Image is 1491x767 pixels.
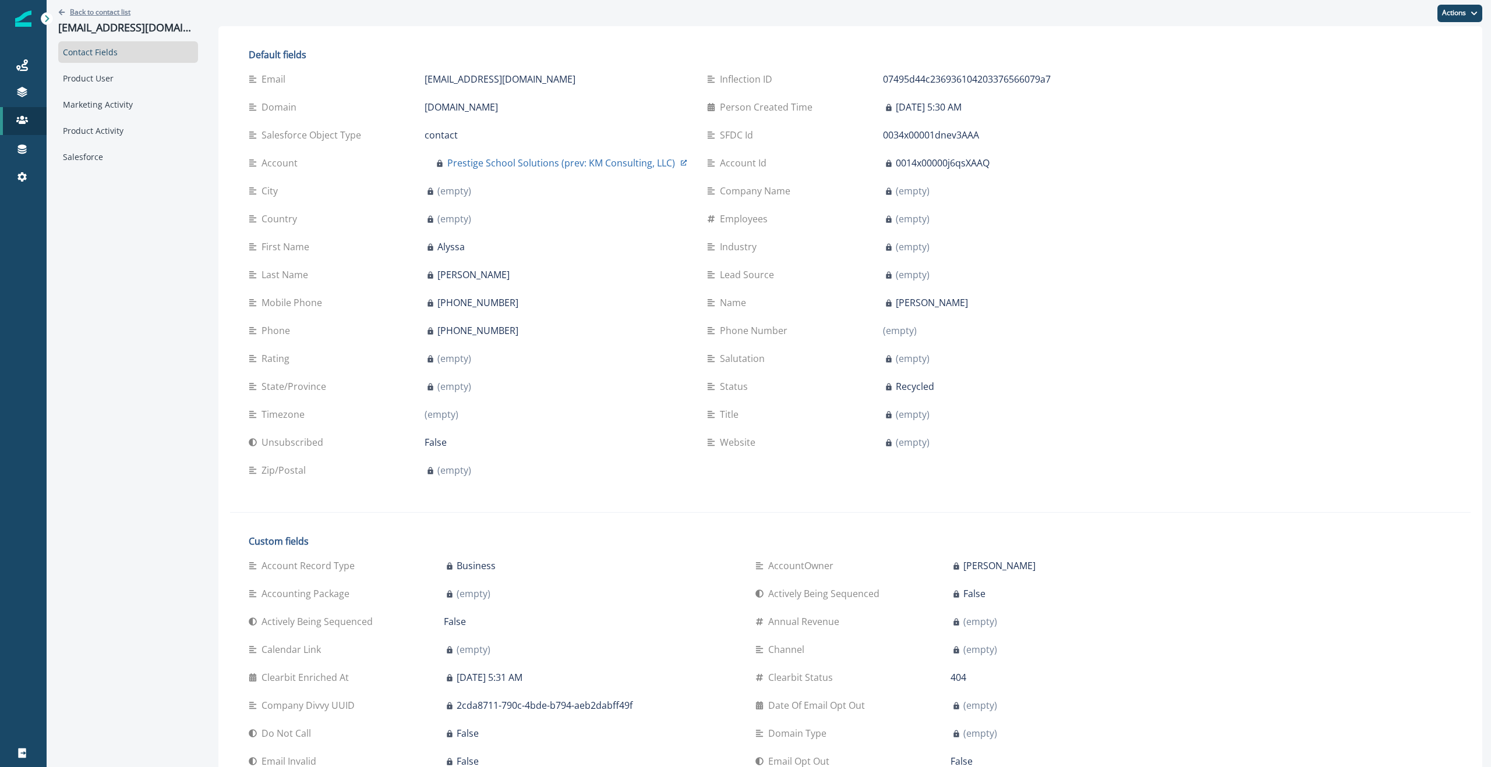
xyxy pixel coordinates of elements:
p: AccountOwner [768,559,838,573]
img: Inflection [15,10,31,27]
p: (empty) [896,407,930,421]
p: Timezone [262,407,309,421]
p: (empty) [437,351,471,365]
p: Person Created Time [720,100,817,114]
p: (empty) [425,407,458,421]
p: Clearbit Enriched At [262,670,354,684]
p: Employees [720,212,772,226]
p: 404 [951,670,966,684]
p: First Name [262,240,314,254]
p: Lead Source [720,268,779,282]
p: False [425,435,447,449]
p: Industry [720,240,761,254]
p: [PERSON_NAME] [437,268,510,282]
p: Phone [262,324,295,338]
p: (empty) [963,615,997,628]
p: Recycled [896,379,934,393]
p: (empty) [896,268,930,282]
p: (empty) [437,463,471,477]
p: (empty) [437,184,471,198]
p: Annual Revenue [768,615,844,628]
div: Product Activity [58,120,198,141]
p: [DOMAIN_NAME] [425,100,498,114]
p: Channel [768,642,809,656]
p: Account [262,156,302,170]
p: Salesforce Object Type [262,128,366,142]
p: False [963,587,985,601]
p: Business [457,559,496,573]
p: (empty) [457,587,490,601]
p: Phone Number [720,324,792,338]
p: Salutation [720,351,769,365]
p: Company Name [720,184,795,198]
p: (empty) [963,726,997,740]
p: (empty) [883,324,917,338]
p: Account Id [720,156,771,170]
h2: Default fields [249,49,1147,61]
p: [DATE] 5:30 AM [896,100,962,114]
p: Actively Being Sequenced [768,587,884,601]
p: [EMAIL_ADDRESS][DOMAIN_NAME] [425,72,575,86]
div: Product User [58,68,198,89]
p: (empty) [896,351,930,365]
p: Clearbit Status [768,670,838,684]
p: (empty) [437,212,471,226]
p: (empty) [896,184,930,198]
p: Status [720,379,752,393]
p: 2cda8711-790c-4bde-b794-aeb2dabff49f [457,698,633,712]
button: Actions [1437,5,1482,22]
p: Actively Being Sequenced [262,615,377,628]
p: Name [720,296,751,310]
p: (empty) [896,435,930,449]
p: contact [425,128,458,142]
p: [PHONE_NUMBER] [437,324,518,338]
p: Country [262,212,302,226]
p: 07495d44c236936104203376566079a7 [883,72,1051,86]
div: Salesforce [58,146,198,168]
p: Rating [262,351,294,365]
div: Contact Fields [58,41,198,63]
p: Inflection ID [720,72,777,86]
p: Zip/Postal [262,463,310,477]
p: [EMAIL_ADDRESS][DOMAIN_NAME] [58,22,198,34]
p: [PERSON_NAME] [963,559,1036,573]
p: 0014x00000j6qsXAAQ [896,156,990,170]
p: Accounting Package [262,587,354,601]
p: False [457,726,479,740]
p: Account Record Type [262,559,359,573]
p: Back to contact list [70,7,130,17]
p: Domain Type [768,726,831,740]
p: Last Name [262,268,313,282]
p: [DATE] 5:31 AM [457,670,522,684]
p: City [262,184,282,198]
div: Marketing Activity [58,94,198,115]
p: Alyssa [437,240,465,254]
p: Date of Email Opt Out [768,698,870,712]
p: False [444,615,466,628]
p: SFDC Id [720,128,758,142]
p: (empty) [896,240,930,254]
p: Unsubscribed [262,435,328,449]
p: (empty) [963,642,997,656]
p: (empty) [963,698,997,712]
p: [PHONE_NUMBER] [437,296,518,310]
p: Email [262,72,290,86]
p: Company Divvy UUID [262,698,359,712]
p: Mobile Phone [262,296,327,310]
p: Domain [262,100,301,114]
h2: Custom fields [249,536,1243,547]
p: Website [720,435,760,449]
p: (empty) [437,379,471,393]
p: [PERSON_NAME] [896,296,968,310]
p: Do Not Call [262,726,316,740]
p: Prestige School Solutions (prev: KM Consulting, LLC) [447,156,675,170]
p: State/Province [262,379,331,393]
p: Calendar Link [262,642,326,656]
button: Go back [58,7,130,17]
p: (empty) [457,642,490,656]
p: 0034x00001dnev3AAA [883,128,979,142]
p: (empty) [896,212,930,226]
p: Title [720,407,743,421]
